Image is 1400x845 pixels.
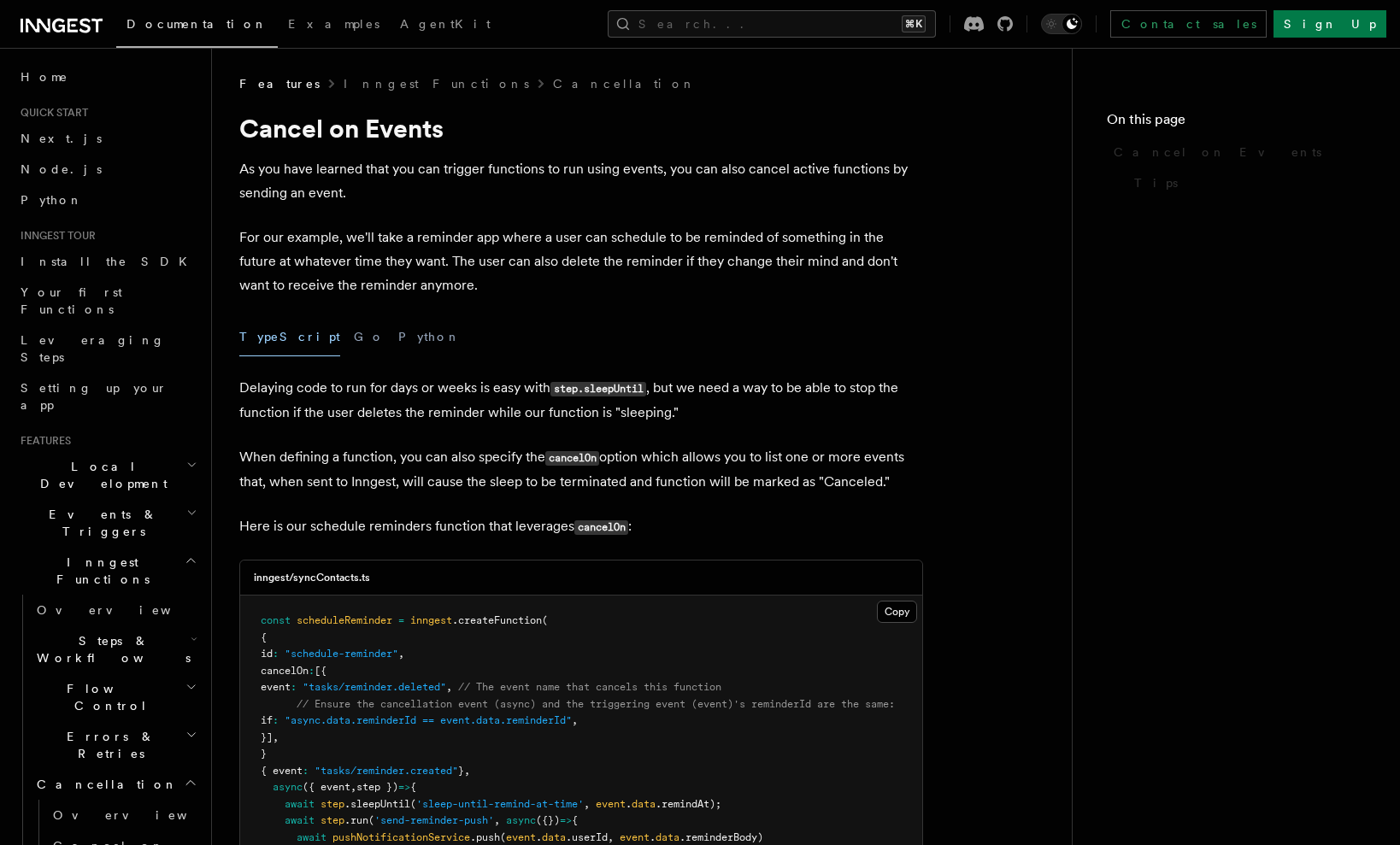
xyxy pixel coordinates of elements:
[37,603,213,617] span: Overview
[30,776,178,793] span: Cancellation
[297,831,326,843] span: await
[400,17,491,31] span: AgentKit
[30,673,201,721] button: Flow Control
[14,277,201,325] a: Your first Functions
[261,765,303,777] span: { event
[303,781,350,793] span: ({ event
[542,831,566,843] span: data
[278,5,390,46] a: Examples
[261,714,273,726] span: if
[297,698,895,710] span: // Ensure the cancellation event (async) and the triggering event (event)'s reminderId are the same:
[14,246,201,277] a: Install the SDK
[309,665,315,677] span: :
[398,614,404,626] span: =
[470,831,500,843] span: .push
[446,681,452,693] span: ,
[656,798,721,810] span: .remindAt);
[321,798,344,810] span: step
[608,10,936,38] button: Search...⌘K
[344,814,368,826] span: .run
[261,648,273,660] span: id
[21,68,68,85] span: Home
[536,814,560,826] span: ({})
[14,434,71,448] span: Features
[239,318,340,356] button: TypeScript
[239,226,923,297] p: For our example, we'll take a reminder app where a user can schedule to be reminded of something ...
[536,831,542,843] span: .
[410,614,452,626] span: inngest
[46,800,201,830] a: Overview
[572,814,578,826] span: {
[315,765,458,777] span: "tasks/reminder.created"
[650,831,656,843] span: .
[356,781,398,793] span: step })
[321,814,344,826] span: step
[458,681,721,693] span: // The event name that cancels this function
[14,62,201,92] a: Home
[285,814,315,826] span: await
[239,376,923,425] p: Delaying code to run for days or weeks is easy with , but we need a way to be able to stop the fu...
[288,17,379,31] span: Examples
[285,714,572,726] span: "async.data.reminderId == event.data.reminderId"
[1127,167,1366,198] a: Tips
[239,514,923,539] p: Here is our schedule reminders function that leverages :
[596,798,626,810] span: event
[291,681,297,693] span: :
[398,318,461,356] button: Python
[261,665,309,677] span: cancelOn
[506,814,536,826] span: async
[506,831,536,843] span: event
[285,648,398,660] span: "schedule-reminder"
[303,765,309,777] span: :
[350,781,356,793] span: ,
[1107,109,1366,137] h4: On this page
[261,748,267,760] span: }
[14,458,186,492] span: Local Development
[21,132,102,145] span: Next.js
[1107,137,1366,167] a: Cancel on Events
[626,798,632,810] span: .
[21,333,165,364] span: Leveraging Steps
[239,75,320,92] span: Features
[1114,144,1321,161] span: Cancel on Events
[14,373,201,420] a: Setting up your app
[261,631,267,643] span: {
[30,769,201,800] button: Cancellation
[285,798,315,810] span: await
[297,614,392,626] span: scheduleReminder
[1134,174,1178,191] span: Tips
[1110,10,1267,38] a: Contact sales
[14,185,201,215] a: Python
[239,113,923,144] h1: Cancel on Events
[21,255,197,268] span: Install the SDK
[416,798,584,810] span: 'sleep-until-remind-at-time'
[14,451,201,499] button: Local Development
[261,681,291,693] span: event
[14,547,201,595] button: Inngest Functions
[354,318,385,356] button: Go
[126,17,268,31] span: Documentation
[368,814,374,826] span: (
[30,721,201,769] button: Errors & Retries
[273,714,279,726] span: :
[261,731,273,743] span: }]
[464,765,470,777] span: ,
[261,614,291,626] span: const
[877,601,917,623] button: Copy
[542,614,548,626] span: (
[398,781,410,793] span: =>
[902,15,926,32] kbd: ⌘K
[1274,10,1386,38] a: Sign Up
[30,632,191,666] span: Steps & Workflows
[14,554,185,588] span: Inngest Functions
[21,381,168,412] span: Setting up your app
[30,680,185,714] span: Flow Control
[273,731,279,743] span: ,
[21,285,122,316] span: Your first Functions
[390,5,501,46] a: AgentKit
[632,798,656,810] span: data
[566,831,608,843] span: .userId
[374,814,494,826] span: 'send-reminder-push'
[553,75,697,92] a: Cancellation
[30,625,201,673] button: Steps & Workflows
